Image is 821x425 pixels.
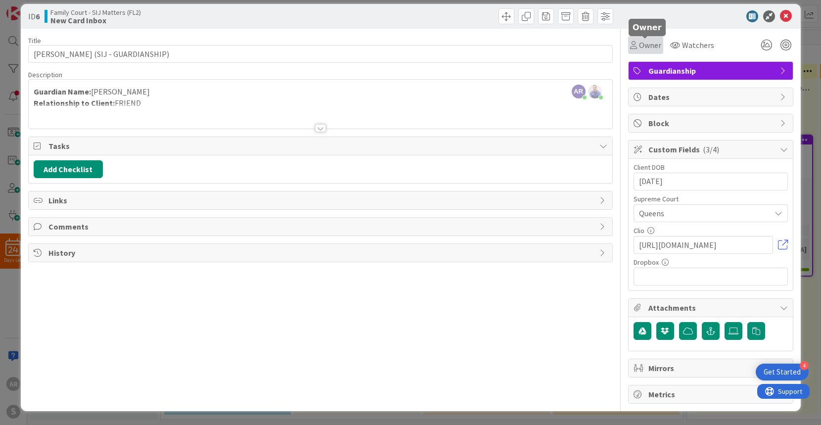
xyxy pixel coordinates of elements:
span: ID [28,10,40,22]
span: Guardianship [648,65,775,77]
div: Client DOB [634,164,788,171]
span: Queens [639,206,766,220]
img: giUxrGjZtNKMuZhnGJz0o5sq7ZJoDJBO.jpg [588,85,602,98]
h5: Owner [633,23,662,32]
strong: Relationship to Client: [34,98,115,108]
div: Dropbox [634,259,788,266]
p: FRIEND [34,97,607,109]
span: Support [21,1,45,13]
span: AR [572,85,586,98]
strong: Guardian Name: [34,87,91,96]
span: Mirrors [648,362,775,374]
div: Open Get Started checklist, remaining modules: 4 [756,364,809,380]
span: Block [648,117,775,129]
div: Get Started [764,367,801,377]
span: Owner [639,39,661,51]
div: Clio [634,227,788,234]
p: [PERSON_NAME] [34,86,607,97]
span: History [48,247,594,259]
button: Add Checklist [34,160,103,178]
span: Watchers [682,39,714,51]
span: Tasks [48,140,594,152]
b: New Card Inbox [50,16,141,24]
span: Description [28,70,62,79]
input: MM/DD/YYYY [639,173,782,190]
div: 4 [800,361,809,370]
span: Links [48,194,594,206]
div: Supreme Court [634,195,788,202]
span: Comments [48,221,594,233]
span: Dates [648,91,775,103]
label: Title [28,36,41,45]
span: Custom Fields [648,143,775,155]
b: 6 [36,11,40,21]
span: Attachments [648,302,775,314]
input: type card name here... [28,45,613,63]
span: ( 3/4 ) [703,144,719,154]
span: Family Court - SIJ Matters (FL2) [50,8,141,16]
span: Metrics [648,388,775,400]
